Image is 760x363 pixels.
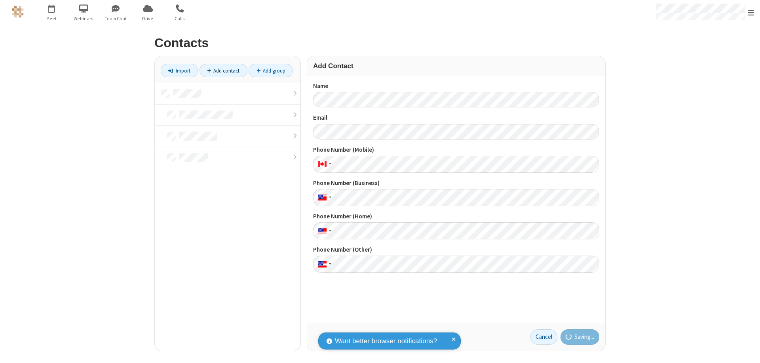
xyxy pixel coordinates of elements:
[313,222,334,239] div: United States: + 1
[37,15,66,22] span: Meet
[313,212,599,221] label: Phone Number (Home)
[101,15,131,22] span: Team Chat
[313,113,599,122] label: Email
[12,6,24,18] img: QA Selenium DO NOT DELETE OR CHANGE
[249,64,293,77] a: Add group
[530,329,557,345] a: Cancel
[133,15,163,22] span: Drive
[313,82,599,91] label: Name
[574,332,594,342] span: Saving...
[165,15,195,22] span: Calls
[560,329,600,345] button: Saving...
[199,64,247,77] a: Add contact
[313,179,599,188] label: Phone Number (Business)
[313,145,599,155] label: Phone Number (Mobile)
[161,64,198,77] a: Import
[154,36,606,50] h2: Contacts
[313,62,599,70] h3: Add Contact
[313,256,334,273] div: United States: + 1
[313,245,599,254] label: Phone Number (Other)
[313,189,334,206] div: United States: + 1
[335,336,437,346] span: Want better browser notifications?
[313,156,334,173] div: Canada: + 1
[69,15,99,22] span: Webinars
